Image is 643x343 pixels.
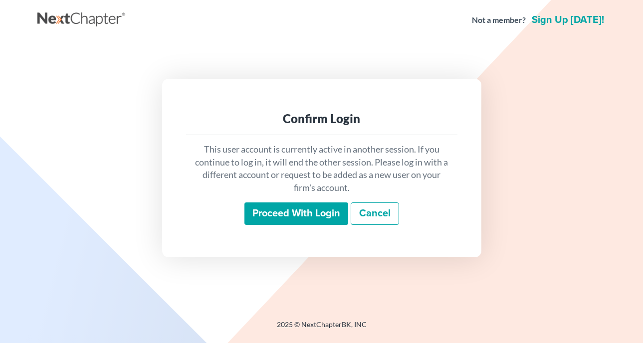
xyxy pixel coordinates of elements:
[194,111,449,127] div: Confirm Login
[530,15,606,25] a: Sign up [DATE]!
[194,143,449,194] p: This user account is currently active in another session. If you continue to log in, it will end ...
[244,202,348,225] input: Proceed with login
[37,320,606,338] div: 2025 © NextChapterBK, INC
[472,14,526,26] strong: Not a member?
[351,202,399,225] a: Cancel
